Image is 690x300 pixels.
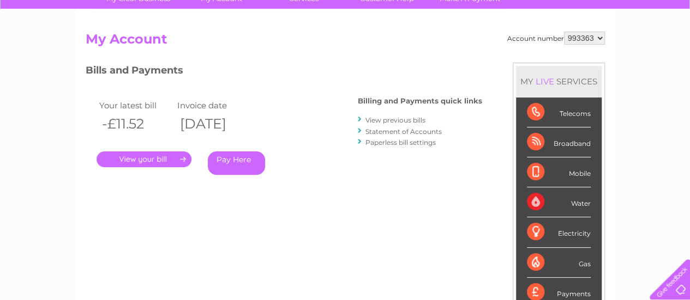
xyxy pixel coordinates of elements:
div: Broadband [527,127,591,157]
td: Invoice date [175,98,253,113]
div: Water [527,187,591,217]
div: Telecoms [527,97,591,127]
div: Clear Business is a trading name of Verastar Limited (registered in [GEOGRAPHIC_DATA] No. 3667643... [88,6,603,53]
div: Mobile [527,157,591,187]
h3: Bills and Payments [86,63,482,82]
div: Gas [527,248,591,278]
img: logo.png [24,28,80,62]
a: Blog [595,46,611,54]
div: Account number [507,32,605,45]
h2: My Account [86,32,605,52]
a: View previous bills [365,116,425,124]
a: Pay Here [208,151,265,175]
a: Contact [617,46,644,54]
a: Energy [525,46,549,54]
th: [DATE] [175,113,253,135]
a: . [97,151,191,167]
a: Telecoms [556,46,589,54]
a: Statement of Accounts [365,127,442,136]
a: 0333 014 3131 [484,5,560,19]
a: Log out [654,46,680,54]
td: Your latest bill [97,98,175,113]
h4: Billing and Payments quick links [358,97,482,105]
div: Electricity [527,217,591,247]
th: -£11.52 [97,113,175,135]
div: MY SERVICES [516,66,602,97]
a: Water [498,46,519,54]
div: LIVE [533,76,556,87]
a: Paperless bill settings [365,138,436,146]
